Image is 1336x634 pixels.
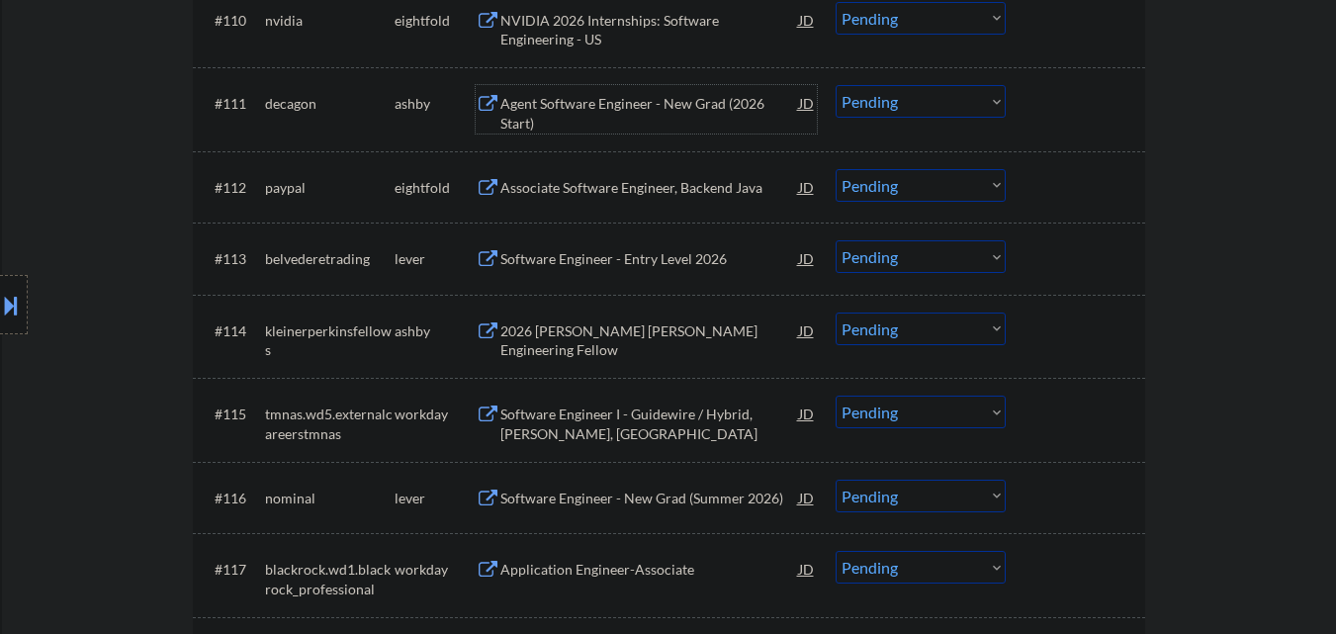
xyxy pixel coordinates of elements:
div: nominal [265,489,395,508]
div: nvidia [265,11,395,31]
div: lever [395,489,476,508]
div: #110 [215,11,249,31]
div: NVIDIA 2026 Internships: Software Engineering - US [500,11,799,49]
div: lever [395,249,476,269]
div: Software Engineer I - Guidewire / Hybrid, [PERSON_NAME], [GEOGRAPHIC_DATA] [500,405,799,443]
div: Application Engineer-Associate [500,560,799,580]
div: ashby [395,321,476,341]
div: Software Engineer - New Grad (Summer 2026) [500,489,799,508]
div: Agent Software Engineer - New Grad (2026 Start) [500,94,799,133]
div: Associate Software Engineer, Backend Java [500,178,799,198]
div: Software Engineer - Entry Level 2026 [500,249,799,269]
div: JD [797,240,817,276]
div: #117 [215,560,249,580]
div: JD [797,551,817,587]
div: JD [797,2,817,38]
div: #111 [215,94,249,114]
div: 2026 [PERSON_NAME] [PERSON_NAME] Engineering Fellow [500,321,799,360]
div: eightfold [395,178,476,198]
div: JD [797,480,817,515]
div: workday [395,560,476,580]
div: ashby [395,94,476,114]
div: decagon [265,94,395,114]
div: JD [797,396,817,431]
div: workday [395,405,476,424]
div: blackrock.wd1.blackrock_professional [265,560,395,598]
div: JD [797,85,817,121]
div: eightfold [395,11,476,31]
div: #116 [215,489,249,508]
div: JD [797,169,817,205]
div: JD [797,313,817,348]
